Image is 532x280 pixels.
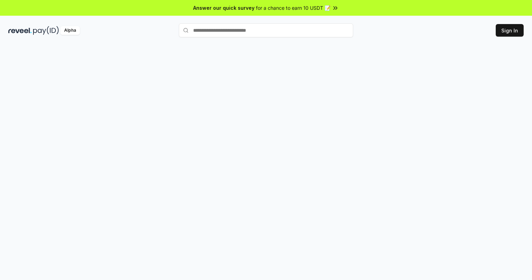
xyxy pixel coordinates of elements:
span: for a chance to earn 10 USDT 📝 [256,4,330,12]
span: Answer our quick survey [193,4,254,12]
button: Sign In [496,24,524,37]
div: Alpha [60,26,80,35]
img: reveel_dark [8,26,32,35]
img: pay_id [33,26,59,35]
